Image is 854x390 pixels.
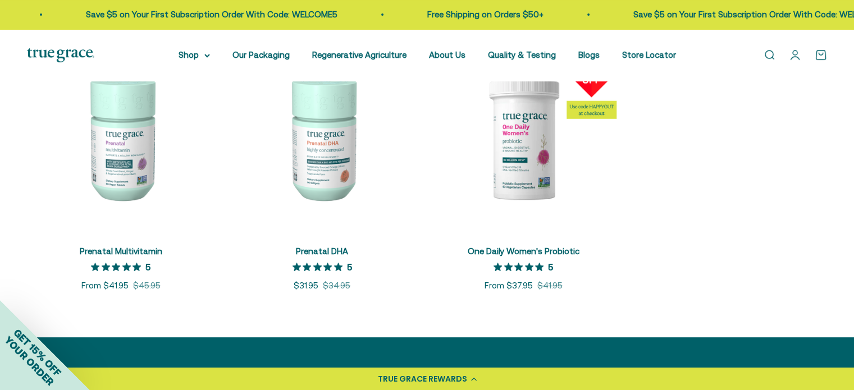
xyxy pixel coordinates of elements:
span: 5 out of 5 stars rating in total 3 reviews. [293,259,347,275]
sale-price: From $37.95 [485,279,533,292]
div: TRUE GRACE REWARDS [378,373,467,385]
a: Free Shipping on Orders $50+ [427,10,544,19]
a: One Daily Women's Probiotic [468,246,579,256]
sale-price: From $41.95 [81,279,129,292]
compare-at-price: $45.95 [133,279,161,292]
compare-at-price: $41.95 [537,279,563,292]
span: GET 15% OFF [11,326,63,378]
p: 5 [145,261,150,272]
a: Prenatal Multivitamin [80,246,162,256]
a: Regenerative Agriculture [312,50,407,59]
a: About Us [429,50,465,59]
span: YOUR ORDER [2,334,56,388]
img: One Daily Women's Probiotic [430,44,618,232]
a: Blogs [578,50,600,59]
p: 5 [347,261,352,272]
img: Prenatal DHA for Brain & Eye Development* For women during pre-conception, pregnancy, and lactati... [229,44,417,232]
compare-at-price: $34.95 [323,279,350,292]
a: Store Locator [622,50,676,59]
span: 5 out of 5 stars rating in total 4 reviews. [91,259,145,275]
p: 5 [548,261,553,272]
img: Daily Multivitamin to Support a Healthy Mom & Baby* For women during pre-conception, pregnancy, a... [27,44,215,232]
p: Save $5 on Your First Subscription Order With Code: WELCOME5 [86,8,337,21]
a: Prenatal DHA [296,246,348,256]
span: 5 out of 5 stars rating in total 12 reviews. [494,259,548,275]
summary: Shop [179,48,210,62]
a: Quality & Testing [488,50,556,59]
sale-price: $31.95 [294,279,318,292]
a: Our Packaging [232,50,290,59]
